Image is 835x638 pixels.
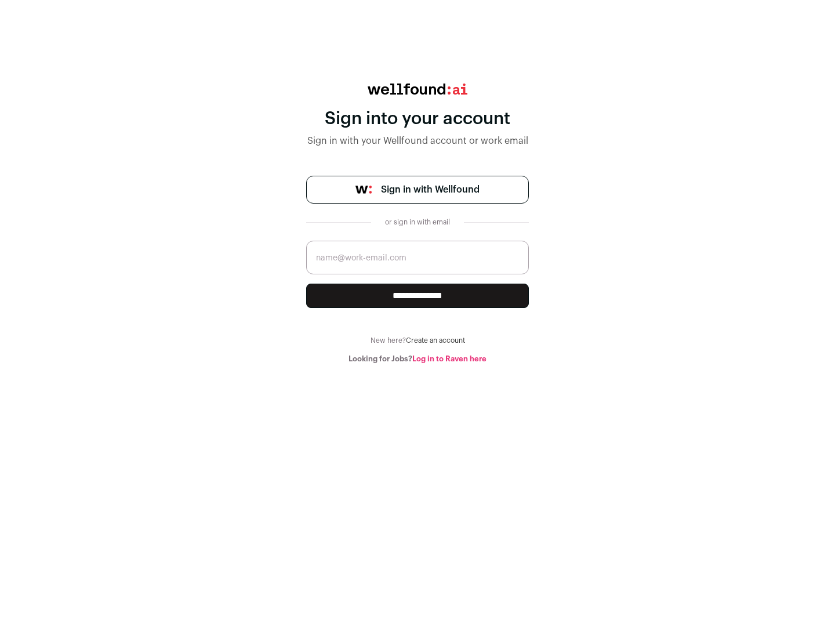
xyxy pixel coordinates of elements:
[306,354,529,364] div: Looking for Jobs?
[406,337,465,344] a: Create an account
[306,336,529,345] div: New here?
[306,108,529,129] div: Sign into your account
[306,241,529,274] input: name@work-email.com
[306,134,529,148] div: Sign in with your Wellfound account or work email
[381,183,480,197] span: Sign in with Wellfound
[368,84,467,95] img: wellfound:ai
[380,217,455,227] div: or sign in with email
[306,176,529,204] a: Sign in with Wellfound
[412,355,487,362] a: Log in to Raven here
[355,186,372,194] img: wellfound-symbol-flush-black-fb3c872781a75f747ccb3a119075da62bfe97bd399995f84a933054e44a575c4.png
